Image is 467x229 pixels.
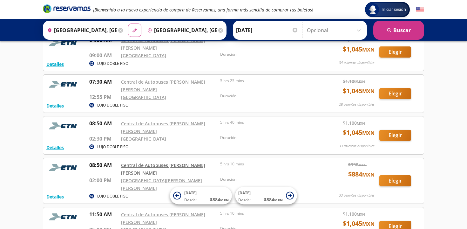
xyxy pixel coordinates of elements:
p: 33 asientos disponibles [339,193,375,198]
span: $ 884 [210,196,229,203]
p: 08:50 AM [89,161,118,169]
button: Detalles [46,193,64,200]
small: MXN [274,198,283,202]
input: Elegir Fecha [236,22,298,38]
p: LUJO DOBLE PISO [97,193,128,199]
img: RESERVAMOS [46,78,81,91]
span: $ 1,045 [343,219,375,228]
p: 08:50 AM [89,120,118,127]
span: $ 1,100 [343,211,365,217]
a: Central de Autobuses [PERSON_NAME] [PERSON_NAME] [121,162,205,176]
a: Central de Autobuses [PERSON_NAME] [PERSON_NAME] [121,79,205,93]
small: MXN [362,171,375,178]
button: [DATE]Desde:$884MXN [170,187,232,205]
button: Detalles [46,102,64,109]
button: [DATE]Desde:$884MXN [235,187,297,205]
span: Iniciar sesión [379,6,409,13]
p: Duración [220,93,316,99]
a: [GEOGRAPHIC_DATA][PERSON_NAME][PERSON_NAME] [121,177,202,191]
p: LUJO DOBLE PISO [97,61,128,66]
p: LUJO DOBLE PISO [97,102,128,108]
p: 09:00 AM [89,52,118,59]
span: $ 1,045 [343,128,375,137]
small: MXN [220,198,229,202]
p: 11:50 AM [89,211,118,218]
small: MXN [362,46,375,53]
small: MXN [362,220,375,227]
p: 5 hrs 10 mins [220,211,316,216]
a: [GEOGRAPHIC_DATA] [121,136,166,142]
em: ¡Bienvenido a la nueva experiencia de compra de Reservamos, una forma más sencilla de comprar tus... [93,7,313,13]
small: MXN [362,88,375,95]
small: MXN [358,163,367,167]
img: RESERVAMOS [46,211,81,223]
input: Buscar Origen [45,22,117,38]
p: Duración [220,135,316,141]
a: Central de Autobuses [PERSON_NAME] [PERSON_NAME] [121,212,205,225]
p: Duración [220,177,316,182]
img: RESERVAMOS [46,161,81,174]
button: English [416,6,424,14]
p: 33 asientos disponibles [339,143,375,149]
a: [GEOGRAPHIC_DATA] [121,94,166,100]
button: Elegir [379,46,411,58]
p: 02:30 PM [89,135,118,142]
p: LUJO DOBLE PISO [97,144,128,150]
button: Elegir [379,88,411,99]
span: $ 884 [348,170,375,179]
button: Elegir [379,175,411,186]
small: MXN [357,212,365,217]
p: 5 hrs 40 mins [220,120,316,125]
span: $ 884 [264,196,283,203]
img: RESERVAMOS [46,36,81,49]
a: Brand Logo [43,4,91,15]
button: Detalles [46,61,64,67]
span: $ 1,100 [343,120,365,126]
span: [DATE] [238,190,251,196]
span: $ 1,100 [343,78,365,85]
p: 28 asientos disponibles [339,102,375,107]
p: 07:30 AM [89,78,118,86]
p: 5 hrs 10 mins [220,161,316,167]
small: MXN [362,129,375,136]
p: 5 hrs 25 mins [220,78,316,84]
span: $ 1,045 [343,86,375,96]
p: Duración [220,52,316,57]
small: MXN [357,121,365,126]
p: 12:55 PM [89,93,118,101]
img: RESERVAMOS [46,120,81,132]
input: Buscar Destino [145,22,217,38]
span: Desde: [184,197,197,203]
span: $ 1,045 [343,45,375,54]
i: Brand Logo [43,4,91,13]
a: Central de Autobuses [PERSON_NAME] [PERSON_NAME] [121,121,205,134]
button: Elegir [379,130,411,141]
span: [DATE] [184,190,197,196]
button: Detalles [46,144,64,151]
a: [GEOGRAPHIC_DATA] [121,52,166,59]
small: MXN [357,79,365,84]
span: Desde: [238,197,251,203]
p: 34 asientos disponibles [339,60,375,66]
p: 02:00 PM [89,177,118,184]
input: Opcional [307,22,364,38]
button: Buscar [373,21,424,40]
span: $ 930 [348,161,367,168]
